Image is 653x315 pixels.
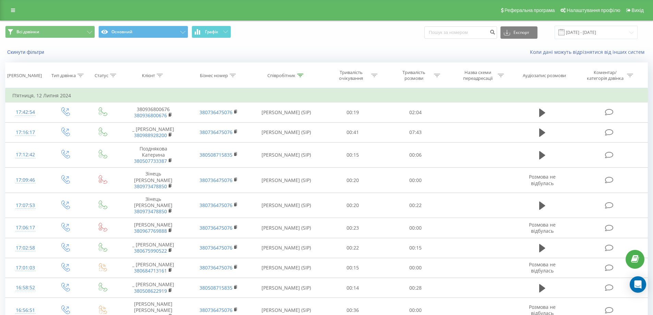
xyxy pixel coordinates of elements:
button: Експорт [500,26,537,39]
div: Аудіозапис розмови [523,73,566,78]
td: 07:43 [384,122,447,142]
td: 00:00 [384,168,447,193]
span: Розмова не відбулась [529,221,556,234]
span: Реферальна програма [505,8,555,13]
button: Графік [192,26,231,38]
div: 17:06:17 [12,221,39,234]
a: 380736475076 [199,307,232,313]
td: Зінець [PERSON_NAME] [121,193,186,218]
div: Співробітник [267,73,295,78]
td: 00:41 [322,122,384,142]
a: 380736475076 [199,129,232,135]
td: 380936800676 [121,102,186,122]
span: Розмова не відбулась [529,261,556,274]
a: 380507733387 [134,158,167,164]
button: Всі дзвінки [5,26,95,38]
td: 00:23 [322,218,384,238]
td: 00:06 [384,142,447,168]
a: 380988928200 [134,132,167,138]
a: 380967769888 [134,228,167,234]
span: Вихід [632,8,644,13]
td: [PERSON_NAME] (SIP) [251,102,322,122]
a: 380736475076 [199,177,232,183]
span: Всі дзвінки [16,29,39,35]
td: 00:15 [322,258,384,278]
a: 380973478850 [134,183,167,190]
a: 380736475076 [199,109,232,116]
div: Тривалість очікування [333,70,370,81]
div: 17:12:42 [12,148,39,161]
td: _ [PERSON_NAME] [121,258,186,278]
a: 380684713161 [134,267,167,274]
div: Клієнт [142,73,155,78]
td: [PERSON_NAME] (SIP) [251,122,322,142]
td: 00:22 [384,193,447,218]
div: 17:07:53 [12,199,39,212]
div: [PERSON_NAME] [7,73,42,78]
td: [PERSON_NAME] (SIP) [251,218,322,238]
div: 17:02:58 [12,241,39,255]
button: Скинути фільтри [5,49,48,55]
td: 00:15 [384,238,447,258]
td: _ [PERSON_NAME] [121,238,186,258]
input: Пошук за номером [424,26,497,39]
a: 380973478850 [134,208,167,215]
td: _ [PERSON_NAME] [121,122,186,142]
div: Статус [95,73,108,78]
div: Назва схеми переадресації [459,70,496,81]
button: Основний [98,26,188,38]
td: 00:15 [322,142,384,168]
td: [PERSON_NAME] (SIP) [251,278,322,298]
td: 02:04 [384,102,447,122]
td: 00:20 [322,193,384,218]
span: Налаштування профілю [567,8,620,13]
a: Коли дані можуть відрізнятися вiд інших систем [530,49,648,55]
div: 17:16:17 [12,126,39,139]
td: 00:20 [322,168,384,193]
td: [PERSON_NAME] (SIP) [251,142,322,168]
a: 380736475076 [199,264,232,271]
span: Розмова не відбулась [529,173,556,186]
a: 380736475076 [199,202,232,208]
td: П’ятниця, 12 Липня 2024 [5,89,648,102]
a: 380508622919 [134,288,167,294]
div: 17:09:46 [12,173,39,187]
a: 380736475076 [199,244,232,251]
a: 380736475076 [199,225,232,231]
td: 00:22 [322,238,384,258]
a: 380508715835 [199,284,232,291]
td: [PERSON_NAME] (SIP) [251,238,322,258]
div: 17:42:54 [12,106,39,119]
div: Тип дзвінка [51,73,76,78]
td: [PERSON_NAME] [121,218,186,238]
td: Зінець [PERSON_NAME] [121,168,186,193]
div: Коментар/категорія дзвінка [585,70,625,81]
td: 00:19 [322,102,384,122]
div: Open Intercom Messenger [630,276,646,293]
td: Позднякова Катерина [121,142,186,168]
a: 380936800676 [134,112,167,119]
td: [PERSON_NAME] (SIP) [251,258,322,278]
td: [PERSON_NAME] (SIP) [251,168,322,193]
div: Тривалість розмови [396,70,432,81]
a: 380508715835 [199,152,232,158]
td: 00:00 [384,218,447,238]
td: 00:00 [384,258,447,278]
td: [PERSON_NAME] (SIP) [251,193,322,218]
a: 380675990522 [134,247,167,254]
div: 17:01:03 [12,261,39,275]
div: 16:58:52 [12,281,39,294]
td: 00:14 [322,278,384,298]
span: Графік [205,29,218,34]
div: Бізнес номер [200,73,228,78]
td: 00:28 [384,278,447,298]
td: _ [PERSON_NAME] [121,278,186,298]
